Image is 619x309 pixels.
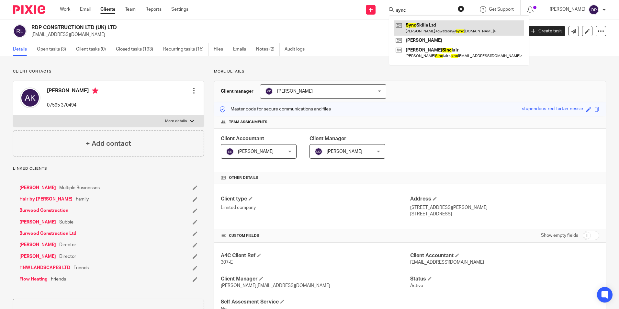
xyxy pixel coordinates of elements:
img: svg%3E [315,148,322,155]
a: Burwood Construction [19,207,68,214]
h4: Client type [221,196,410,202]
p: More details [214,69,606,74]
a: Burwood Construction Ltd [19,230,76,237]
a: Closed tasks (193) [116,43,158,56]
h4: [PERSON_NAME] [47,87,98,96]
div: stupendous-red-tartan-nessie [522,106,583,113]
h4: A4C Client Ref [221,252,410,259]
a: Files [214,43,228,56]
p: Master code for secure communications and files [219,106,331,112]
img: svg%3E [589,5,599,15]
span: [EMAIL_ADDRESS][DOMAIN_NAME] [410,260,484,265]
span: [PERSON_NAME] [327,149,362,154]
span: Client Accountant [221,136,264,141]
h4: Self Assesment Service [221,299,410,305]
span: Friends [73,265,89,271]
p: [STREET_ADDRESS][PERSON_NAME] [410,204,599,211]
h4: Status [410,276,599,282]
span: Multiple Businesses [59,185,100,191]
a: HNW LANDSCAPES LTD [19,265,70,271]
span: Director [59,253,76,260]
i: Primary [92,87,98,94]
span: Family [76,196,89,202]
p: [STREET_ADDRESS] [410,211,599,217]
span: 307-E [221,260,233,265]
a: [PERSON_NAME] [19,185,56,191]
a: Flow Heating [19,276,48,282]
a: Create task [528,26,565,36]
a: Team [125,6,136,13]
p: [EMAIL_ADDRESS][DOMAIN_NAME] [31,31,518,38]
p: [PERSON_NAME] [550,6,585,13]
a: Audit logs [285,43,309,56]
a: Clients [100,6,115,13]
p: 07595 370494 [47,102,98,109]
h4: Client Manager [221,276,410,282]
a: Notes (2) [256,43,280,56]
a: [PERSON_NAME] [19,242,56,248]
p: Limited company [221,204,410,211]
h4: Address [410,196,599,202]
a: Emails [233,43,251,56]
span: Active [410,283,423,288]
h4: + Add contact [86,139,131,149]
span: Team assignments [229,120,267,125]
input: Search [395,8,454,14]
a: Recurring tasks (15) [163,43,209,56]
span: [PERSON_NAME][EMAIL_ADDRESS][DOMAIN_NAME] [221,283,330,288]
a: Reports [145,6,162,13]
span: Get Support [489,7,514,12]
p: More details [165,119,187,124]
label: Show empty fields [541,232,578,239]
a: Work [60,6,70,13]
span: [PERSON_NAME] [238,149,274,154]
a: [PERSON_NAME] [19,253,56,260]
button: Clear [458,6,464,12]
a: Details [13,43,32,56]
a: Settings [171,6,188,13]
img: Pixie [13,5,45,14]
span: [PERSON_NAME] [277,89,313,94]
a: Client tasks (0) [76,43,111,56]
span: Subbie [59,219,73,225]
a: Hair by [PERSON_NAME] [19,196,73,202]
span: Client Manager [309,136,346,141]
img: svg%3E [265,87,273,95]
p: Linked clients [13,166,204,171]
h3: Client manager [221,88,253,95]
p: Client contacts [13,69,204,74]
h4: CUSTOM FIELDS [221,233,410,238]
img: svg%3E [226,148,234,155]
span: Friends [51,276,66,282]
h2: RDP CONSTRUCTION LTD (UK) LTD [31,24,421,31]
span: Director [59,242,76,248]
h4: Client Accountant [410,252,599,259]
a: [PERSON_NAME] [19,219,56,225]
img: svg%3E [20,87,40,108]
img: svg%3E [13,24,27,38]
a: Email [80,6,91,13]
span: Other details [229,175,258,180]
a: Open tasks (3) [37,43,71,56]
